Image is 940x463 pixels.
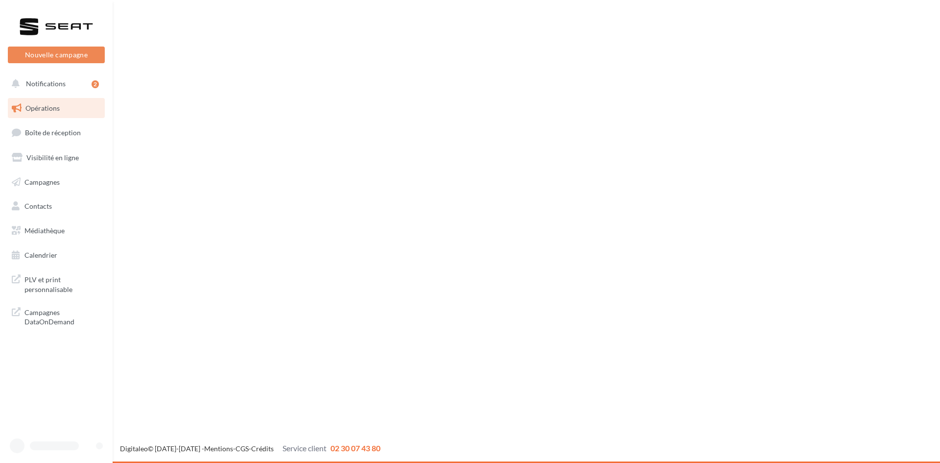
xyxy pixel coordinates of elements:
[24,226,65,235] span: Médiathèque
[204,444,233,453] a: Mentions
[6,122,107,143] a: Boîte de réception
[6,220,107,241] a: Médiathèque
[282,443,327,453] span: Service client
[6,172,107,193] a: Campagnes
[26,79,66,88] span: Notifications
[24,251,57,259] span: Calendrier
[251,444,274,453] a: Crédits
[235,444,249,453] a: CGS
[6,269,107,298] a: PLV et print personnalisable
[24,306,101,327] span: Campagnes DataOnDemand
[120,444,380,453] span: © [DATE]-[DATE] - - -
[25,128,81,137] span: Boîte de réception
[24,273,101,294] span: PLV et print personnalisable
[120,444,148,453] a: Digitaleo
[6,147,107,168] a: Visibilité en ligne
[24,177,60,186] span: Campagnes
[8,47,105,63] button: Nouvelle campagne
[6,196,107,217] a: Contacts
[6,302,107,331] a: Campagnes DataOnDemand
[24,202,52,210] span: Contacts
[330,443,380,453] span: 02 30 07 43 80
[6,245,107,266] a: Calendrier
[26,153,79,162] span: Visibilité en ligne
[6,98,107,119] a: Opérations
[25,104,60,112] span: Opérations
[6,73,103,94] button: Notifications 2
[92,80,99,88] div: 2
